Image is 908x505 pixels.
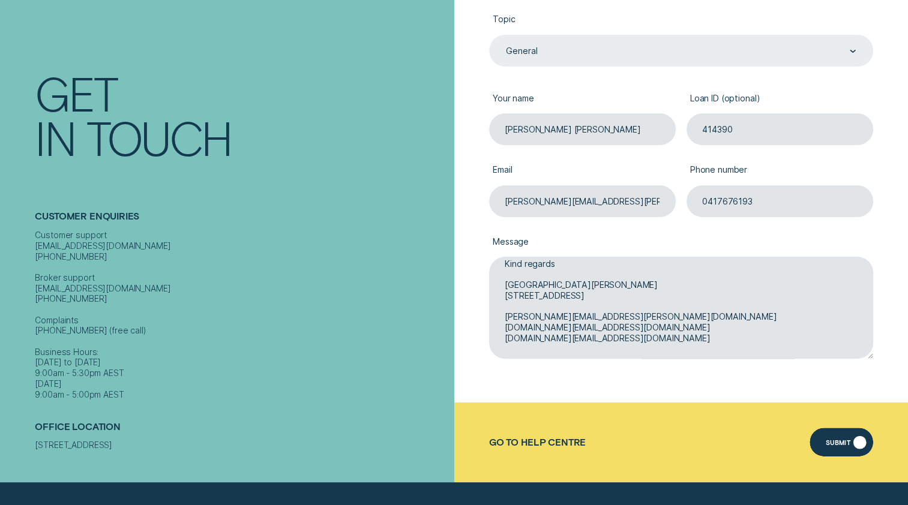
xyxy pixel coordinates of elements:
h2: Office Location [35,420,448,440]
label: Email [489,156,676,185]
div: In [35,115,75,160]
textarea: Good morning Wisr team, We advise we have made a final loan balance payment late [DATE] via HSBC ... [489,257,873,359]
label: Phone number [687,156,873,185]
button: Submit [810,428,873,456]
h2: Customer Enquiries [35,211,448,230]
div: General [506,46,537,57]
label: Message [489,228,873,257]
h1: Get In Touch [35,71,448,160]
label: Loan ID (optional) [687,85,873,114]
div: Get [35,71,116,115]
label: Topic [489,5,873,35]
a: Go to Help Centre [489,437,586,447]
label: Your name [489,85,676,114]
div: Customer support [EMAIL_ADDRESS][DOMAIN_NAME] [PHONE_NUMBER] Broker support [EMAIL_ADDRESS][DOMAI... [35,230,448,399]
div: Touch [86,115,232,160]
div: [STREET_ADDRESS] [35,440,448,450]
